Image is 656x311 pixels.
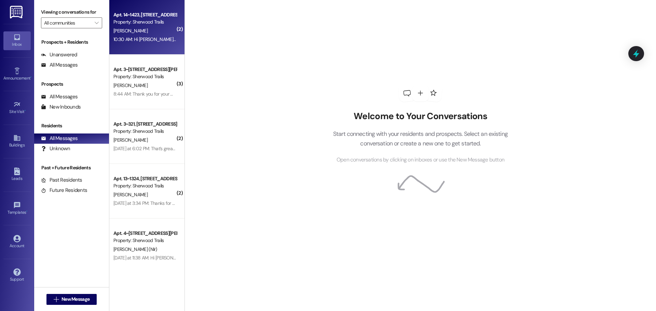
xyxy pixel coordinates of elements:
span: New Message [61,296,90,303]
span: [PERSON_NAME] [113,192,148,198]
div: Prospects + Residents [34,39,109,46]
span: [PERSON_NAME] [113,28,148,34]
div: 8:44 AM: Thank you for your message. Our offices are currently closed, but we will contact you wh... [113,91,614,97]
span: [PERSON_NAME] (Nlr) [113,246,157,252]
p: Start connecting with your residents and prospects. Select an existing conversation or create a n... [323,129,518,149]
div: Residents [34,122,109,129]
a: Inbox [3,31,31,50]
div: Apt. 13~1324, [STREET_ADDRESS][PERSON_NAME] [113,175,177,182]
a: Support [3,266,31,285]
div: Property: Sherwood Trails [113,18,177,26]
div: Property: Sherwood Trails [113,237,177,244]
div: Prospects [34,81,109,88]
span: Open conversations by clicking on inboxes or use the New Message button [337,156,504,164]
div: Unknown [41,145,70,152]
span: • [25,108,26,113]
i:  [54,297,59,302]
label: Viewing conversations for [41,7,102,17]
div: Apt. 3~321, [STREET_ADDRESS][PERSON_NAME] [113,121,177,128]
div: Apt. 4~[STREET_ADDRESS][PERSON_NAME] [113,230,177,237]
div: 10:30 AM: Hi [PERSON_NAME], thank you for your patience. Maintenance will be by to check the drye... [113,36,597,42]
div: Past Residents [41,176,82,184]
div: Past + Future Residents [34,164,109,171]
div: All Messages [41,135,78,142]
div: [DATE] at 11:38 AM: Hi [PERSON_NAME]! I'm checking in on your latest work order (Toilet in guest ... [113,255,517,261]
div: Property: Sherwood Trails [113,128,177,135]
i:  [95,20,98,26]
div: Property: Sherwood Trails [113,73,177,80]
button: New Message [46,294,97,305]
h2: Welcome to Your Conversations [323,111,518,122]
div: [DATE] at 3:34 PM: Thanks for your patience, [PERSON_NAME]. The site team shared that you can sto... [113,200,655,206]
div: Apt. 14~1423, [STREET_ADDRESS][PERSON_NAME] [113,11,177,18]
a: Account [3,233,31,251]
span: • [26,209,27,214]
div: Apt. 3~[STREET_ADDRESS][PERSON_NAME] [113,66,177,73]
a: Buildings [3,132,31,151]
span: • [30,75,31,80]
a: Leads [3,166,31,184]
div: Unanswered [41,51,77,58]
div: Property: Sherwood Trails [113,182,177,189]
span: [PERSON_NAME] [113,82,148,88]
div: New Inbounds [41,103,81,111]
div: [DATE] at 6:02 PM: That’s great to hear, [PERSON_NAME] — thank you for letting me know it’s been ... [113,145,319,152]
div: All Messages [41,61,78,69]
img: ResiDesk Logo [10,6,24,18]
a: Templates • [3,199,31,218]
div: All Messages [41,93,78,100]
span: [PERSON_NAME] [113,137,148,143]
input: All communities [44,17,91,28]
div: Future Residents [41,187,87,194]
a: Site Visit • [3,99,31,117]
